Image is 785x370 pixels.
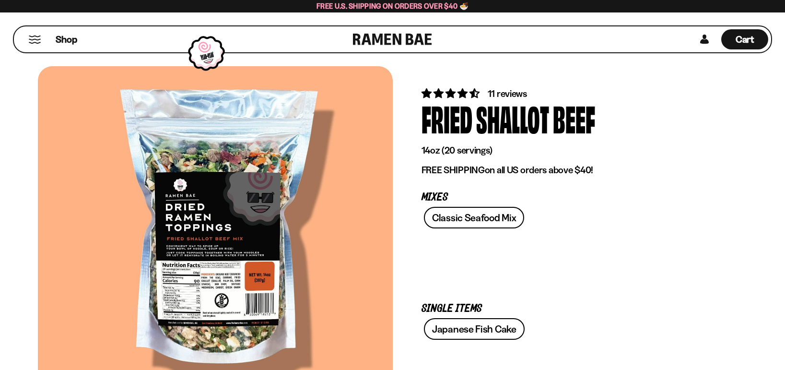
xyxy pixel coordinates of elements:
div: Beef [553,100,595,136]
button: Mobile Menu Trigger [28,36,41,44]
strong: FREE SHIPPING [422,164,485,176]
span: 4.64 stars [422,87,481,99]
div: Shallot [476,100,549,136]
p: Mixes [422,193,719,202]
span: Cart [736,34,754,45]
p: on all US orders above $40! [422,164,719,176]
a: Shop [56,29,77,49]
p: Single Items [422,304,719,313]
span: Free U.S. Shipping on Orders over $40 🍜 [316,1,469,11]
a: Classic Seafood Mix [424,207,524,228]
a: Japanese Fish Cake [424,318,525,340]
div: Cart [721,26,768,52]
div: Fried [422,100,472,136]
p: 14oz (20 servings) [422,144,719,156]
span: Shop [56,33,77,46]
span: 11 reviews [488,88,527,99]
